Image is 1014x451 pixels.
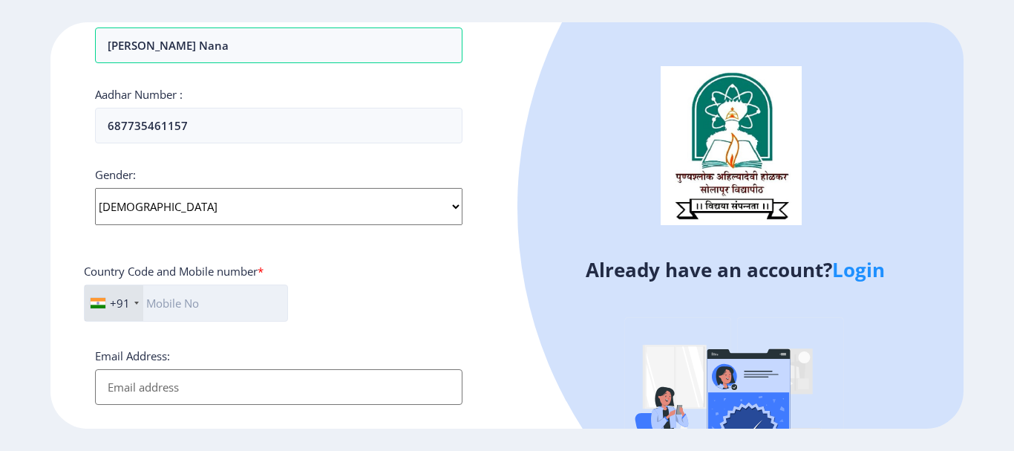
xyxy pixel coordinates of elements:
label: Password: [95,429,148,444]
input: Mobile No [84,285,288,322]
input: Aadhar Number [95,108,462,143]
input: Full Name [95,27,462,63]
div: India (भारत): +91 [85,285,143,321]
div: +91 [110,296,130,311]
label: Gender: [95,167,136,182]
a: Login [832,256,885,283]
img: logo [661,66,802,225]
input: Email address [95,369,462,405]
label: Aadhar Number : [95,87,183,102]
label: Country Code and Mobile number [84,264,264,279]
h4: Already have an account? [518,258,952,282]
label: Email Address: [95,348,170,363]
